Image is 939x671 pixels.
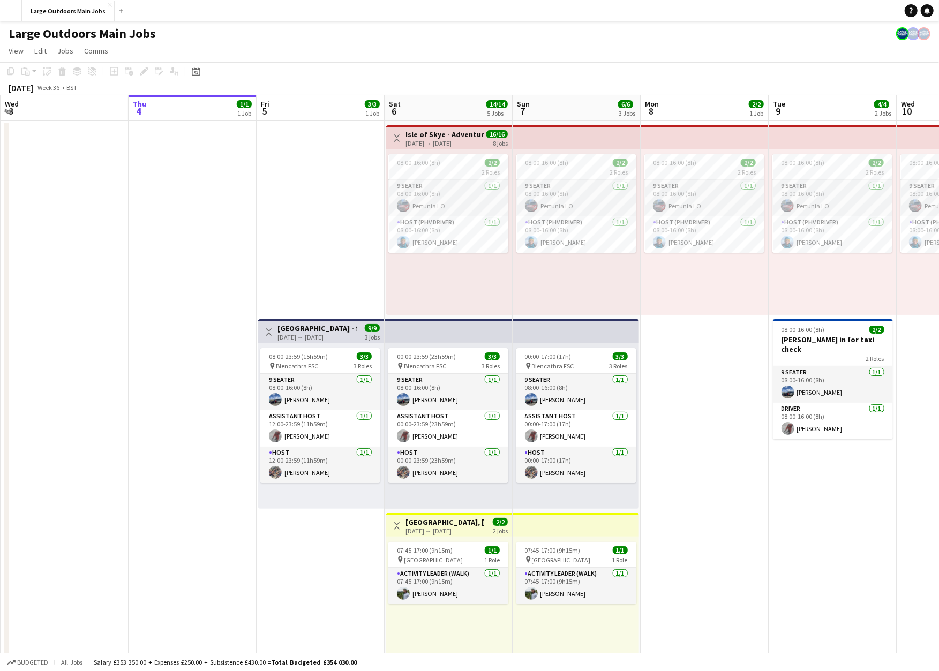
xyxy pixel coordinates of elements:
[84,46,108,56] span: Comms
[516,180,636,216] app-card-role: 9 Seater1/108:00-16:00 (8h)Pertunia LO
[618,100,633,108] span: 6/6
[493,138,508,147] div: 8 jobs
[866,168,884,176] span: 2 Roles
[485,546,500,554] span: 1/1
[773,403,893,439] app-card-role: Driver1/108:00-16:00 (8h)[PERSON_NAME]
[532,362,574,370] span: Blencathra FSC
[772,180,892,216] app-card-role: 9 Seater1/108:00-16:00 (8h)Pertunia LO
[276,362,318,370] span: Blencathra FSC
[493,518,508,526] span: 2/2
[269,352,328,360] span: 08:00-23:59 (15h59m)
[4,44,28,58] a: View
[613,159,628,167] span: 2/2
[869,326,884,334] span: 2/2
[773,366,893,403] app-card-role: 9 Seater1/108:00-16:00 (8h)[PERSON_NAME]
[532,556,591,564] span: [GEOGRAPHIC_DATA]
[277,333,357,341] div: [DATE] → [DATE]
[59,658,85,666] span: All jobs
[896,27,909,40] app-user-avatar: Large Outdoors Office
[9,82,33,93] div: [DATE]
[388,216,508,253] app-card-role: Host (PHV Driver)1/108:00-16:00 (8h)[PERSON_NAME]
[918,27,930,40] app-user-avatar: Large Outdoors Office
[612,556,628,564] span: 1 Role
[487,109,507,117] div: 5 Jobs
[493,526,508,535] div: 2 jobs
[237,109,251,117] div: 1 Job
[405,139,485,147] div: [DATE] → [DATE]
[782,326,825,334] span: 08:00-16:00 (8h)
[365,109,379,117] div: 1 Job
[80,44,112,58] a: Comms
[525,546,581,554] span: 07:45-17:00 (9h15m)
[643,105,659,117] span: 8
[261,99,269,109] span: Fri
[259,105,269,117] span: 5
[388,410,508,447] app-card-role: Assistant Host1/100:00-23:59 (23h59m)[PERSON_NAME]
[516,542,636,604] div: 07:45-17:00 (9h15m)1/1 [GEOGRAPHIC_DATA]1 RoleActivity Leader (Walk)1/107:45-17:00 (9h15m)[PERSON...
[653,159,696,167] span: 08:00-16:00 (8h)
[516,154,636,253] div: 08:00-16:00 (8h)2/22 Roles9 Seater1/108:00-16:00 (8h)Pertunia LOHost (PHV Driver)1/108:00-16:00 (...
[388,180,508,216] app-card-role: 9 Seater1/108:00-16:00 (8h)Pertunia LO
[516,447,636,483] app-card-role: Host1/100:00-17:00 (17h)[PERSON_NAME]
[365,332,380,341] div: 3 jobs
[404,362,446,370] span: Blencathra FSC
[516,216,636,253] app-card-role: Host (PHV Driver)1/108:00-16:00 (8h)[PERSON_NAME]
[388,374,508,410] app-card-role: 9 Seater1/108:00-16:00 (8h)[PERSON_NAME]
[3,105,19,117] span: 3
[94,658,357,666] div: Salary £353 350.00 + Expenses £250.00 + Subsistence £430.00 =
[613,352,628,360] span: 3/3
[260,374,380,410] app-card-role: 9 Seater1/108:00-16:00 (8h)[PERSON_NAME]
[30,44,51,58] a: Edit
[899,105,915,117] span: 10
[388,348,508,483] app-job-card: 00:00-23:59 (23h59m)3/3 Blencathra FSC3 Roles9 Seater1/108:00-16:00 (8h)[PERSON_NAME]Assistant Ho...
[907,27,920,40] app-user-avatar: Large Outdoors Office
[354,362,372,370] span: 3 Roles
[277,323,357,333] h3: [GEOGRAPHIC_DATA] - Striding Edge & Sharp Edge / Scafell Pike Challenge Weekend / Wild Swim - [GE...
[9,26,156,42] h1: Large Outdoors Main Jobs
[771,105,785,117] span: 9
[901,99,915,109] span: Wed
[389,99,401,109] span: Sat
[365,324,380,332] span: 9/9
[738,168,756,176] span: 2 Roles
[405,517,485,527] h3: [GEOGRAPHIC_DATA], [GEOGRAPHIC_DATA], Sharp Edge.
[525,352,572,360] span: 00:00-17:00 (17h)
[486,100,508,108] span: 14/14
[133,99,146,109] span: Thu
[260,410,380,447] app-card-role: Assistant Host1/112:00-23:59 (11h59m)[PERSON_NAME]
[516,348,636,483] app-job-card: 00:00-17:00 (17h)3/3 Blencathra FSC3 Roles9 Seater1/108:00-16:00 (8h)[PERSON_NAME]Assistant Host1...
[772,154,892,253] app-job-card: 08:00-16:00 (8h)2/22 Roles9 Seater1/108:00-16:00 (8h)Pertunia LOHost (PHV Driver)1/108:00-16:00 (...
[66,84,77,92] div: BST
[17,659,48,666] span: Budgeted
[773,319,893,439] div: 08:00-16:00 (8h)2/2[PERSON_NAME] in for taxi check2 Roles9 Seater1/108:00-16:00 (8h)[PERSON_NAME]...
[388,568,508,604] app-card-role: Activity Leader (Walk)1/107:45-17:00 (9h15m)[PERSON_NAME]
[516,410,636,447] app-card-role: Assistant Host1/100:00-17:00 (17h)[PERSON_NAME]
[387,105,401,117] span: 6
[485,352,500,360] span: 3/3
[741,159,756,167] span: 2/2
[772,216,892,253] app-card-role: Host (PHV Driver)1/108:00-16:00 (8h)[PERSON_NAME]
[645,99,659,109] span: Mon
[781,159,824,167] span: 08:00-16:00 (8h)
[773,99,785,109] span: Tue
[875,109,891,117] div: 2 Jobs
[516,374,636,410] app-card-role: 9 Seater1/108:00-16:00 (8h)[PERSON_NAME]
[388,542,508,604] app-job-card: 07:45-17:00 (9h15m)1/1 [GEOGRAPHIC_DATA]1 RoleActivity Leader (Walk)1/107:45-17:00 (9h15m)[PERSON...
[388,154,508,253] app-job-card: 08:00-16:00 (8h)2/22 Roles9 Seater1/108:00-16:00 (8h)Pertunia LOHost (PHV Driver)1/108:00-16:00 (...
[482,362,500,370] span: 3 Roles
[619,109,635,117] div: 3 Jobs
[874,100,889,108] span: 4/4
[610,168,628,176] span: 2 Roles
[749,109,763,117] div: 1 Job
[405,130,485,139] h3: Isle of Skye - Adventure & Explore
[5,657,50,668] button: Budgeted
[237,100,252,108] span: 1/1
[613,546,628,554] span: 1/1
[388,447,508,483] app-card-role: Host1/100:00-23:59 (23h59m)[PERSON_NAME]
[866,355,884,363] span: 2 Roles
[525,159,568,167] span: 08:00-16:00 (8h)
